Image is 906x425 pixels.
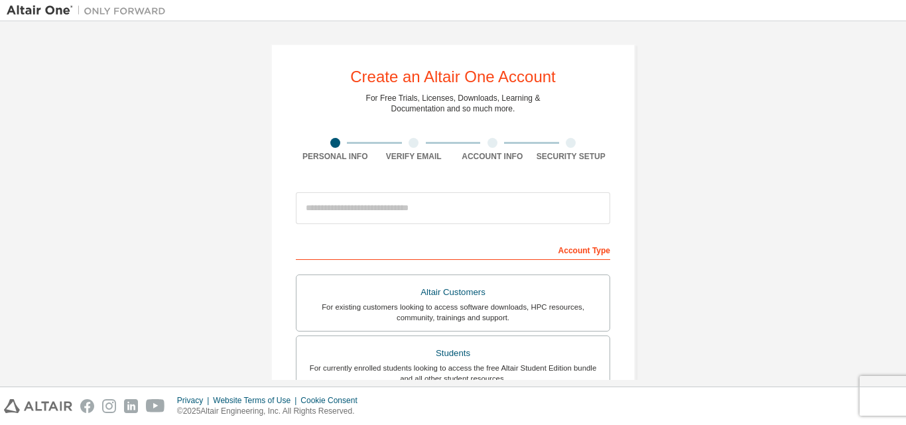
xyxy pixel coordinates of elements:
[453,151,532,162] div: Account Info
[304,344,602,363] div: Students
[102,399,116,413] img: instagram.svg
[177,395,213,406] div: Privacy
[304,283,602,302] div: Altair Customers
[146,399,165,413] img: youtube.svg
[4,399,72,413] img: altair_logo.svg
[177,406,365,417] p: © 2025 Altair Engineering, Inc. All Rights Reserved.
[124,399,138,413] img: linkedin.svg
[375,151,454,162] div: Verify Email
[350,69,556,85] div: Create an Altair One Account
[80,399,94,413] img: facebook.svg
[300,395,365,406] div: Cookie Consent
[213,395,300,406] div: Website Terms of Use
[296,239,610,260] div: Account Type
[296,151,375,162] div: Personal Info
[532,151,611,162] div: Security Setup
[7,4,172,17] img: Altair One
[304,363,602,384] div: For currently enrolled students looking to access the free Altair Student Edition bundle and all ...
[304,302,602,323] div: For existing customers looking to access software downloads, HPC resources, community, trainings ...
[366,93,541,114] div: For Free Trials, Licenses, Downloads, Learning & Documentation and so much more.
